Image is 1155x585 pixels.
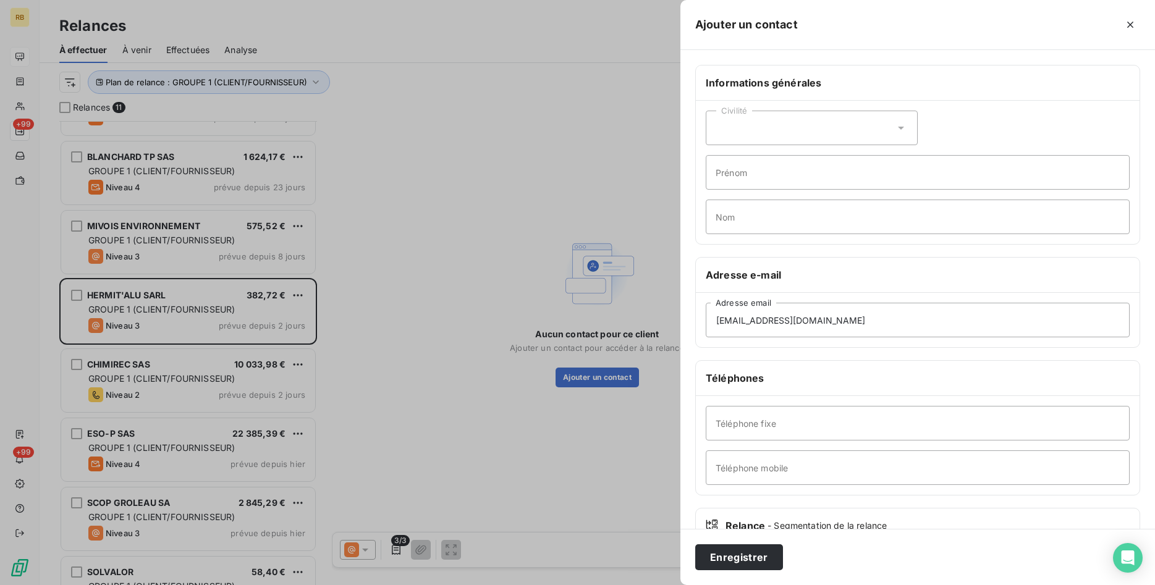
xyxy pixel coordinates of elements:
span: - Segmentation de la relance [768,520,887,532]
h6: Téléphones [706,371,1130,385]
input: placeholder [706,155,1130,190]
h6: Informations générales [706,75,1130,90]
div: Relance [706,518,1130,533]
input: placeholder [706,303,1130,337]
input: placeholder [706,406,1130,440]
button: Enregistrer [695,544,783,570]
input: placeholder [706,450,1130,485]
div: Open Intercom Messenger [1113,543,1143,573]
h5: Ajouter un contact [695,16,798,33]
h6: Adresse e-mail [706,267,1130,282]
input: placeholder [706,200,1130,234]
